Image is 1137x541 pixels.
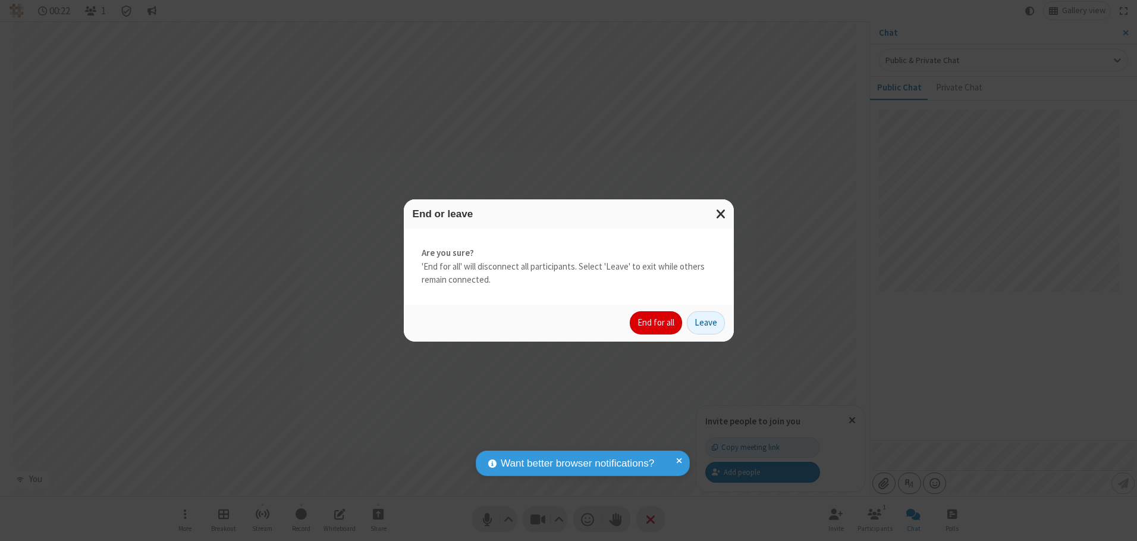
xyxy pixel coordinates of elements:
button: Leave [687,311,725,335]
h3: End or leave [413,208,725,220]
button: End for all [630,311,682,335]
span: Want better browser notifications? [501,456,654,471]
button: Close modal [709,199,734,229]
strong: Are you sure? [422,246,716,260]
div: 'End for all' will disconnect all participants. Select 'Leave' to exit while others remain connec... [404,229,734,305]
